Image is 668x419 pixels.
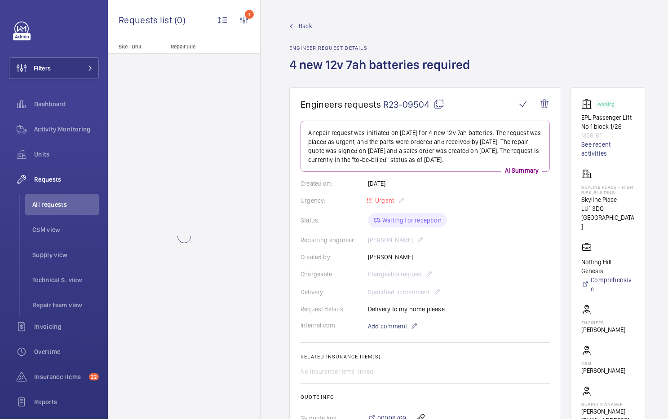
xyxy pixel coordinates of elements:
span: Repair team view [32,301,99,310]
span: All requests [32,200,99,209]
h2: Quote info [301,394,550,400]
span: Requests list [119,14,174,26]
p: Notting Hill Genesis [581,258,635,275]
span: Reports [34,397,99,406]
p: LU1 3DQ [GEOGRAPHIC_DATA] [581,204,635,231]
span: Supply view [32,250,99,259]
h1: 4 new 12v 7ah batteries required [289,57,475,87]
span: Dashboard [34,100,99,109]
span: Requests [34,175,99,184]
p: M56161 [581,131,635,140]
span: Filters [34,64,51,73]
span: Insurance items [34,372,85,381]
p: [PERSON_NAME] [581,366,625,375]
span: Engineers requests [301,99,381,110]
p: Engineer [581,320,625,325]
span: Units [34,150,99,159]
span: Technical S. view [32,275,99,284]
p: AI Summary [501,166,542,175]
span: Back [299,22,312,31]
span: CSM view [32,225,99,234]
p: Skyline Place - High Risk Building [581,184,635,195]
span: Overtime [34,347,99,356]
p: Skyline Place [581,195,635,204]
p: Working [598,103,614,106]
a: Comprehensive [581,275,635,293]
a: See recent activities [581,140,635,158]
p: EPL Passenger Lift No 1 block 1/26 [581,113,635,131]
p: [PERSON_NAME] [581,325,625,334]
span: R23-09504 [383,99,444,110]
span: Add comment [368,322,407,331]
p: Repair title [171,44,230,50]
img: elevator.svg [581,99,596,109]
span: Activity Monitoring [34,125,99,134]
p: Site - Unit [108,44,167,50]
p: A repair request was initiated on [DATE] for 4 new 12v 7ah batteries. The request was placed as u... [308,128,542,164]
span: Invoicing [34,322,99,331]
p: Supply manager [581,402,635,407]
span: 22 [89,373,99,380]
h2: Engineer request details [289,45,475,51]
h2: Related insurance item(s) [301,354,550,360]
button: Filters [9,57,99,79]
p: CSM [581,361,625,366]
